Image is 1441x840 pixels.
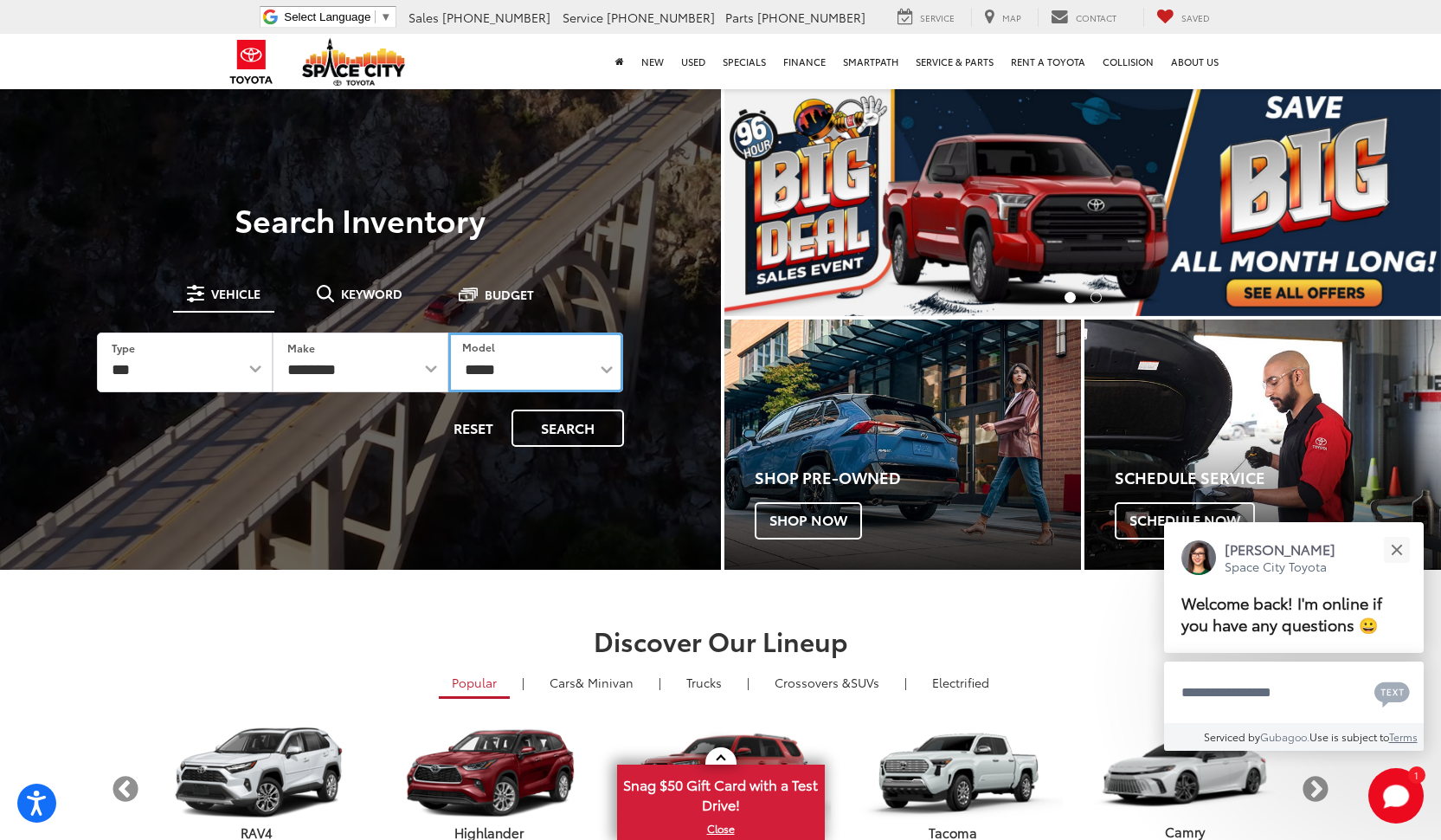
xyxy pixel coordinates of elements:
img: Toyota Tacoma [842,727,1063,820]
a: Rent a Toyota [1002,34,1094,89]
span: Service [563,9,603,26]
button: Click to view previous picture. [724,121,832,281]
a: Collision [1094,34,1162,89]
span: Map [1002,11,1021,24]
a: Terms [1389,729,1418,744]
a: Contact [1038,8,1129,27]
span: [PHONE_NUMBER] [757,9,865,26]
svg: Text [1374,680,1410,708]
button: Chat with SMS [1369,673,1415,712]
svg: Start Chat [1368,768,1424,824]
h4: Schedule Service [1115,469,1441,487]
li: Go to slide number 1. [1065,292,1076,303]
img: Toyota RAV4 [146,727,367,820]
label: Type [112,340,135,355]
span: [PHONE_NUMBER] [607,9,715,26]
a: My Saved Vehicles [1143,8,1223,27]
div: Close[PERSON_NAME]Space City ToyotaWelcome back! I'm online if you have any questions 😀Type your ... [1164,522,1424,751]
img: Toyota 4Runner [610,727,831,820]
label: Model [462,339,495,354]
img: Space City Toyota [302,38,406,86]
span: Crossovers & [775,674,851,691]
span: Use is subject to [1309,729,1389,744]
span: Sales [408,9,439,26]
button: Previous [111,774,141,804]
a: SUVs [762,668,892,697]
a: Service & Parts [907,34,1002,89]
span: Service [920,11,955,24]
span: Shop Now [755,502,862,539]
button: Search [511,410,624,447]
span: & Minivan [576,674,634,691]
a: Used [672,34,714,89]
h2: Discover Our Lineup [111,626,1331,655]
textarea: Type your message [1164,662,1424,724]
a: Shop Pre-Owned Shop Now [724,320,1081,570]
a: Schedule Service Schedule Now [1084,320,1441,570]
li: | [900,674,911,691]
li: | [743,674,754,691]
a: Map [971,8,1034,27]
a: About Us [1162,34,1227,89]
img: Toyota [219,34,284,90]
a: Finance [775,34,834,89]
button: Close [1378,531,1415,568]
span: Snag $50 Gift Card with a Test Drive! [619,766,823,819]
span: Saved [1181,11,1210,24]
h3: Search Inventory [73,202,648,236]
span: Parts [725,9,754,26]
a: Service [885,8,968,27]
span: Contact [1076,11,1116,24]
span: Welcome back! I'm online if you have any questions 😀 [1181,591,1382,636]
a: SmartPath [834,34,907,89]
button: Click to view next picture. [1334,121,1441,281]
span: Serviced by [1204,729,1260,744]
span: [PHONE_NUMBER] [442,9,550,26]
div: Toyota [724,320,1081,570]
a: Select Language​ [284,10,391,23]
span: Select Language [284,10,370,23]
a: Gubagoo. [1260,729,1309,744]
a: Trucks [673,668,735,697]
span: 1 [1414,771,1418,779]
span: Budget [485,288,534,300]
img: Toyota Highlander [378,727,599,820]
span: ▼ [380,10,391,23]
a: Home [607,34,633,89]
span: Vehicle [211,288,261,300]
span: Keyword [341,288,402,300]
li: | [654,674,666,691]
p: Space City Toyota [1225,559,1335,575]
li: | [518,674,529,691]
a: New [633,34,672,89]
button: Reset [439,410,508,447]
p: [PERSON_NAME] [1225,540,1335,559]
img: Toyota Camry [1074,727,1295,820]
button: Toggle Chat Window [1368,768,1424,824]
div: Toyota [1084,320,1441,570]
a: Popular [439,668,510,700]
li: Go to slide number 2. [1090,292,1102,303]
a: Cars [537,668,647,697]
button: Next [1301,774,1331,804]
label: Make [287,340,315,355]
a: Electrified [919,668,1002,697]
h4: Shop Pre-Owned [755,469,1081,487]
a: Specials [714,34,775,89]
span: Schedule Now [1115,502,1255,539]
